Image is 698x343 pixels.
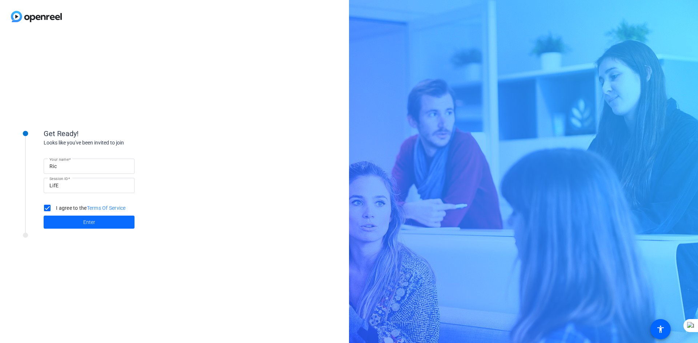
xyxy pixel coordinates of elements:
mat-label: Session ID [49,176,68,181]
button: Enter [44,216,135,229]
a: Terms Of Service [87,205,126,211]
span: Enter [83,219,95,226]
mat-label: Your name [49,157,69,162]
div: Looks like you've been invited to join [44,139,189,147]
label: I agree to the [55,204,126,212]
mat-icon: accessibility [656,325,665,334]
div: Get Ready! [44,128,189,139]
